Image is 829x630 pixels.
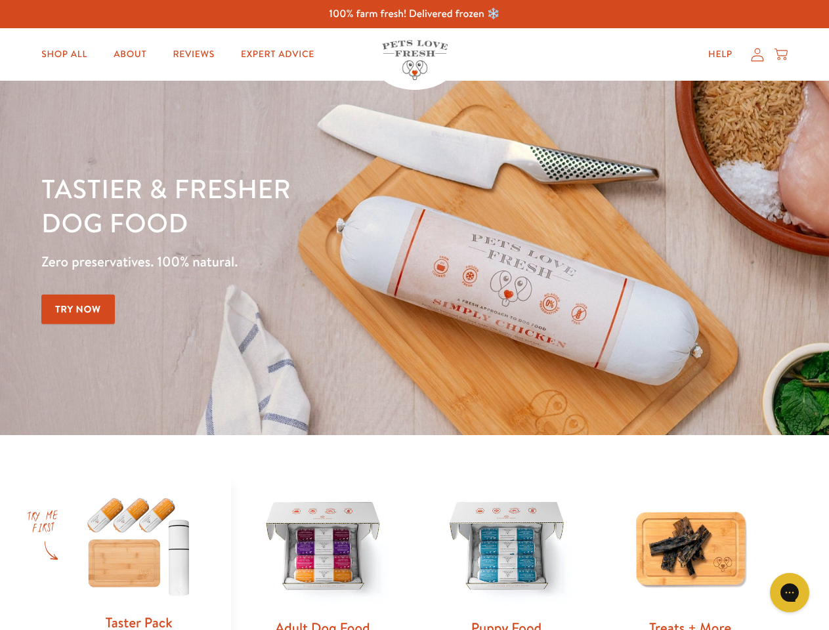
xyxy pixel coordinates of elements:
[698,41,743,68] a: Help
[41,250,539,274] p: Zero preservatives. 100% natural.
[162,41,224,68] a: Reviews
[763,568,816,617] iframe: Gorgias live chat messenger
[230,41,325,68] a: Expert Advice
[103,41,157,68] a: About
[382,40,448,80] img: Pets Love Fresh
[41,171,539,240] h1: Tastier & fresher dog food
[41,295,115,324] a: Try Now
[31,41,98,68] a: Shop All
